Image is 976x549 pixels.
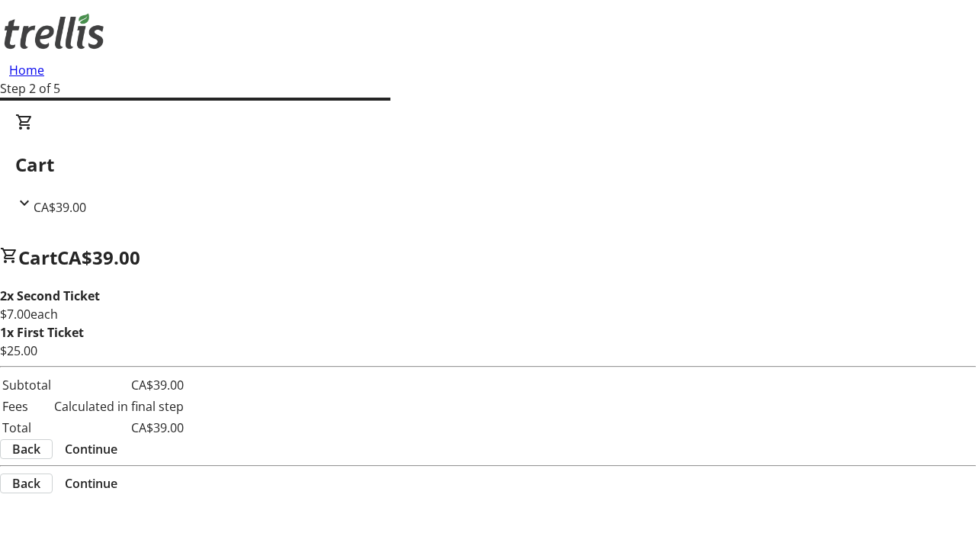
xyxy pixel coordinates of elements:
[18,245,57,270] span: Cart
[12,440,40,458] span: Back
[15,151,961,178] h2: Cart
[65,440,117,458] span: Continue
[15,113,961,217] div: CartCA$39.00
[53,474,130,493] button: Continue
[34,199,86,216] span: CA$39.00
[53,418,185,438] td: CA$39.00
[57,245,140,270] span: CA$39.00
[53,396,185,416] td: Calculated in final step
[53,375,185,395] td: CA$39.00
[12,474,40,493] span: Back
[65,474,117,493] span: Continue
[2,418,52,438] td: Total
[2,375,52,395] td: Subtotal
[53,440,130,458] button: Continue
[2,396,52,416] td: Fees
